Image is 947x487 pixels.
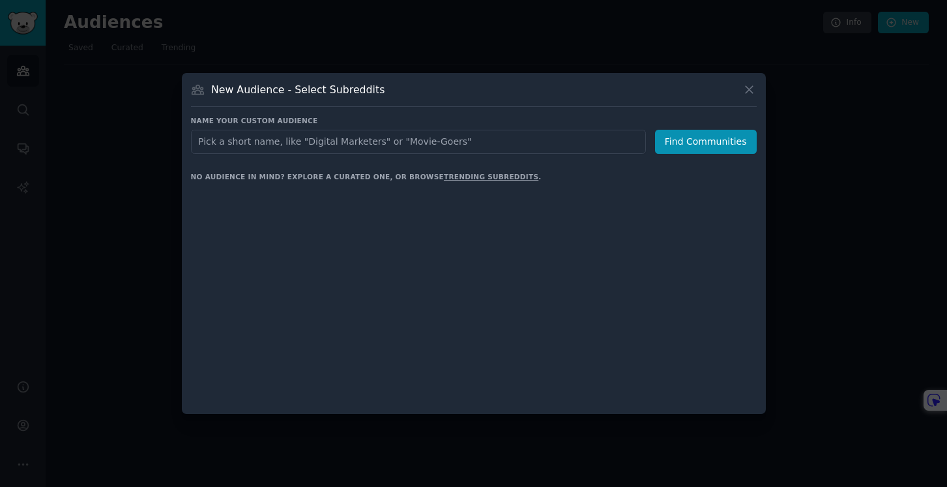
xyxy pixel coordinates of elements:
button: Find Communities [655,130,757,154]
h3: Name your custom audience [191,116,757,125]
div: No audience in mind? Explore a curated one, or browse . [191,172,542,181]
h3: New Audience - Select Subreddits [211,83,385,96]
input: Pick a short name, like "Digital Marketers" or "Movie-Goers" [191,130,646,154]
a: trending subreddits [444,173,538,181]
